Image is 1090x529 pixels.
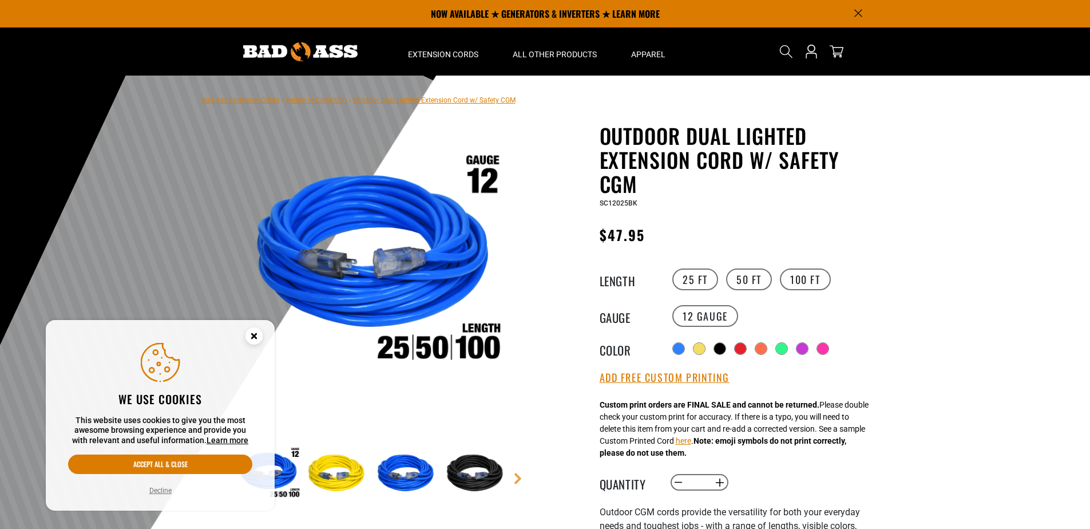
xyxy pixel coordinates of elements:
label: 12 Gauge [672,305,738,327]
strong: Note: emoji symbols do not print correctly, please do not use them. [600,436,846,457]
label: 100 FT [780,269,831,290]
img: Black [443,441,510,507]
span: › [282,96,284,104]
div: Please double check your custom print for accuracy. If there is a typo, you will need to delete t... [600,399,869,459]
legend: Gauge [600,309,657,323]
p: This website uses cookies to give you the most awesome browsing experience and provide you with r... [68,416,252,446]
legend: Length [600,272,657,287]
legend: Color [600,341,657,356]
span: › [349,96,351,104]
a: Learn more [207,436,248,445]
summary: All Other Products [496,27,614,76]
summary: Apparel [614,27,683,76]
img: Bad Ass Extension Cords [243,42,358,61]
a: Bad Ass Extension Cords [202,96,279,104]
summary: Search [777,42,795,61]
button: Accept all & close [68,455,252,474]
button: Add Free Custom Printing [600,372,730,384]
span: All Other Products [513,49,597,60]
span: SC12025BK [600,199,637,207]
h1: Outdoor Dual Lighted Extension Cord w/ Safety CGM [600,124,880,196]
img: Yellow [305,441,371,507]
aside: Cookie Consent [46,320,275,511]
button: Decline [146,485,175,496]
a: Return to Collection [286,96,347,104]
nav: breadcrumbs [202,93,516,106]
label: 25 FT [672,269,718,290]
strong: Custom print orders are FINAL SALE and cannot be returned. [600,400,819,409]
span: Outdoor Dual Lighted Extension Cord w/ Safety CGM [354,96,516,104]
span: Apparel [631,49,665,60]
h2: We use cookies [68,392,252,406]
span: $47.95 [600,224,645,245]
summary: Extension Cords [391,27,496,76]
span: Extension Cords [408,49,478,60]
label: Quantity [600,475,657,490]
label: 50 FT [726,269,772,290]
button: here [676,435,691,447]
img: Blue [374,441,441,507]
a: Next [512,473,524,484]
